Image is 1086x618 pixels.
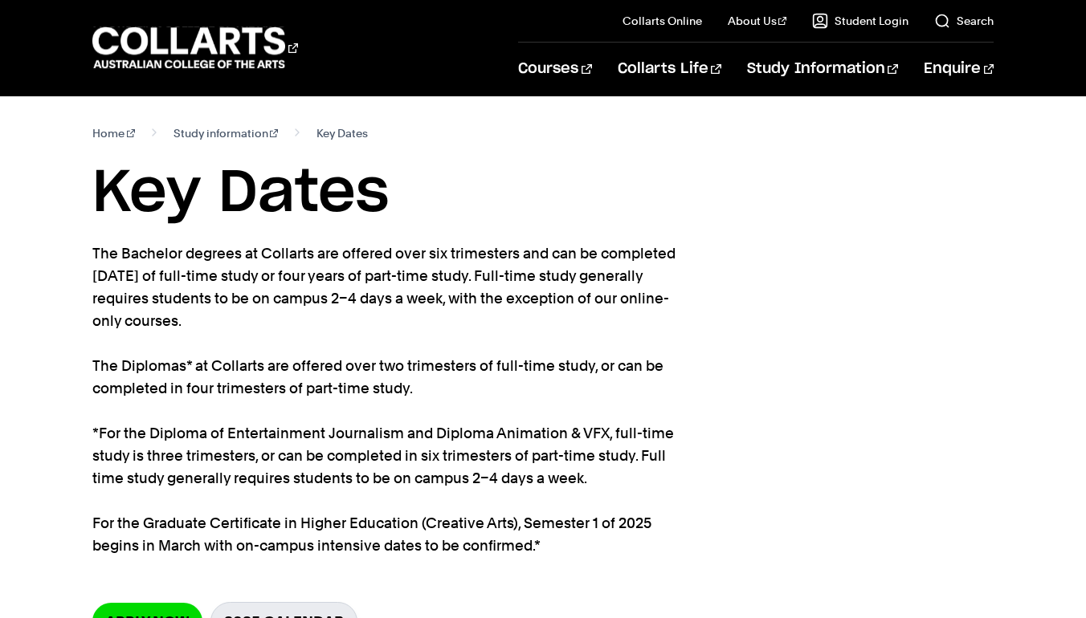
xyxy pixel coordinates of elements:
[518,43,591,96] a: Courses
[92,122,135,144] a: Home
[728,13,787,29] a: About Us
[174,122,279,144] a: Study information
[934,13,994,29] a: Search
[92,242,679,557] p: The Bachelor degrees at Collarts are offered over six trimesters and can be completed [DATE] of f...
[92,25,298,71] div: Go to homepage
[924,43,994,96] a: Enquire
[316,122,368,144] span: Key Dates
[812,13,908,29] a: Student Login
[747,43,898,96] a: Study Information
[618,43,721,96] a: Collarts Life
[92,157,994,230] h1: Key Dates
[623,13,702,29] a: Collarts Online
